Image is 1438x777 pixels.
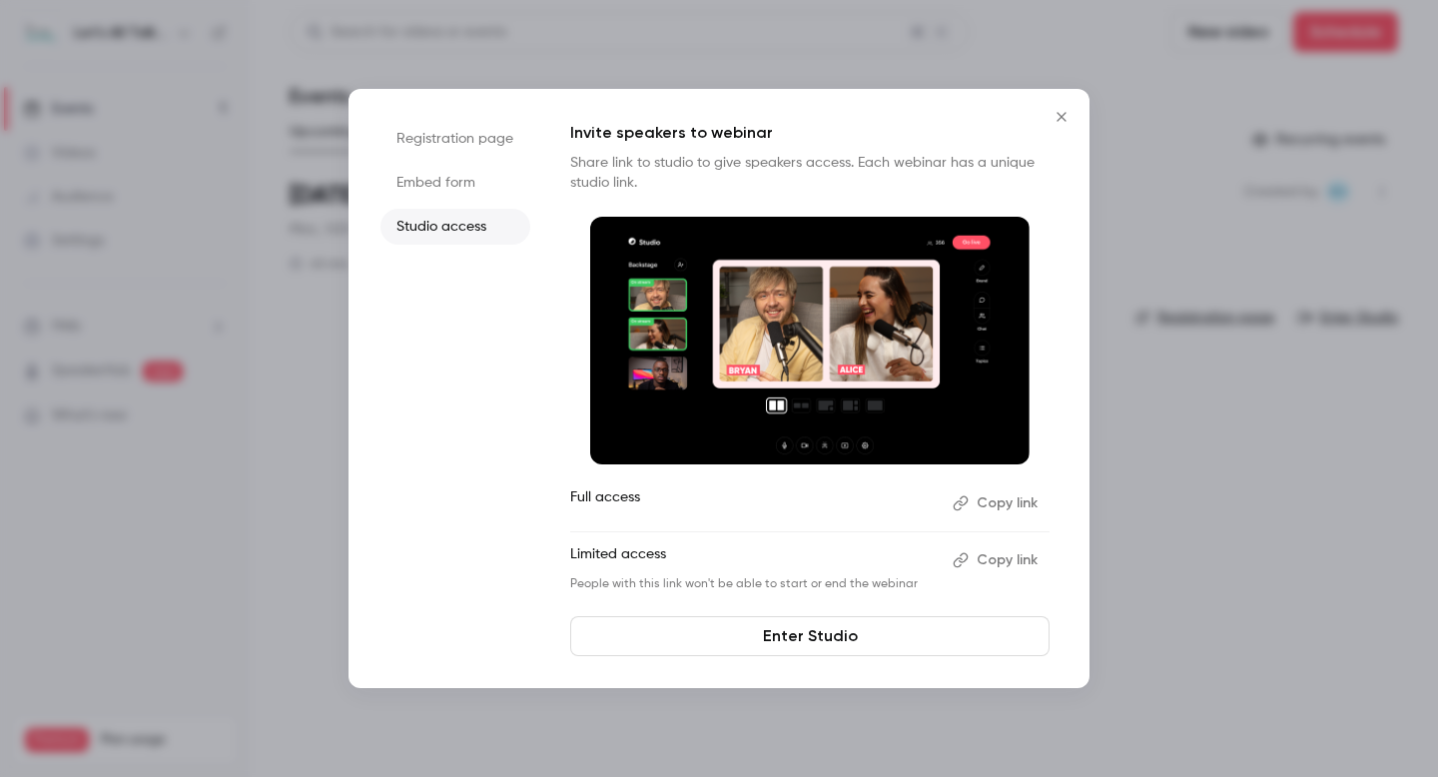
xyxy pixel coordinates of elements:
p: People with this link won't be able to start or end the webinar [570,576,937,592]
p: Full access [570,487,937,519]
li: Registration page [380,121,530,157]
button: Copy link [945,544,1050,576]
p: Share link to studio to give speakers access. Each webinar has a unique studio link. [570,153,1050,193]
p: Limited access [570,544,937,576]
li: Studio access [380,209,530,245]
p: Invite speakers to webinar [570,121,1050,145]
img: Invite speakers to webinar [590,217,1030,464]
a: Enter Studio [570,616,1050,656]
button: Copy link [945,487,1050,519]
button: Close [1042,97,1081,137]
li: Embed form [380,165,530,201]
